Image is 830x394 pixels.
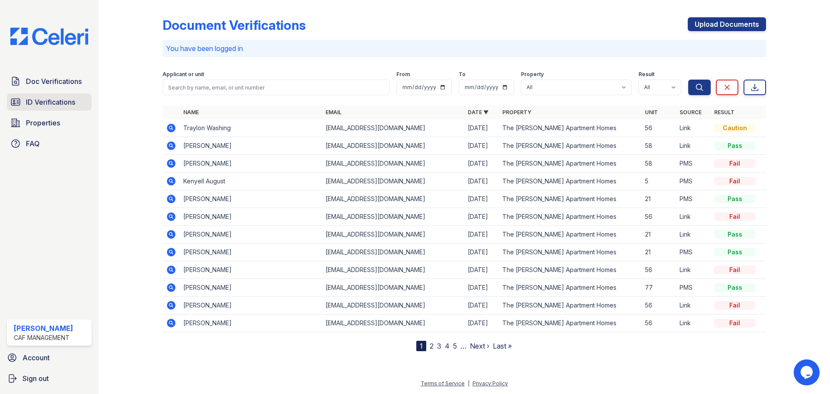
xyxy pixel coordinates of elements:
td: [DATE] [464,297,499,314]
div: 1 [416,341,426,351]
td: PMS [676,173,711,190]
td: 58 [642,137,676,155]
label: Result [638,71,654,78]
div: Fail [714,177,756,186]
td: [DATE] [464,119,499,137]
td: PMS [676,279,711,297]
td: The [PERSON_NAME] Apartment Homes [499,190,641,208]
td: Link [676,226,711,243]
td: [DATE] [464,279,499,297]
td: [EMAIL_ADDRESS][DOMAIN_NAME] [322,208,464,226]
td: [PERSON_NAME] [180,243,322,261]
p: You have been logged in [166,43,763,54]
td: [PERSON_NAME] [180,208,322,226]
td: [DATE] [464,190,499,208]
td: The [PERSON_NAME] Apartment Homes [499,261,641,279]
td: The [PERSON_NAME] Apartment Homes [499,279,641,297]
td: [DATE] [464,314,499,332]
td: [EMAIL_ADDRESS][DOMAIN_NAME] [322,119,464,137]
div: Pass [714,195,756,203]
td: [EMAIL_ADDRESS][DOMAIN_NAME] [322,173,464,190]
a: Terms of Service [421,380,465,387]
span: Doc Verifications [26,76,82,86]
td: The [PERSON_NAME] Apartment Homes [499,208,641,226]
a: Source [680,109,702,115]
td: [EMAIL_ADDRESS][DOMAIN_NAME] [322,279,464,297]
td: [EMAIL_ADDRESS][DOMAIN_NAME] [322,155,464,173]
td: 21 [642,226,676,243]
td: The [PERSON_NAME] Apartment Homes [499,119,641,137]
td: [DATE] [464,137,499,155]
td: [DATE] [464,173,499,190]
td: [EMAIL_ADDRESS][DOMAIN_NAME] [322,297,464,314]
td: PMS [676,155,711,173]
input: Search by name, email, or unit number [163,80,389,95]
td: The [PERSON_NAME] Apartment Homes [499,243,641,261]
a: Doc Verifications [7,73,92,90]
a: FAQ [7,135,92,152]
div: Pass [714,248,756,256]
td: Link [676,314,711,332]
td: Link [676,297,711,314]
td: [PERSON_NAME] [180,226,322,243]
span: ID Verifications [26,97,75,107]
td: [DATE] [464,208,499,226]
td: 21 [642,243,676,261]
div: Fail [714,301,756,310]
td: [PERSON_NAME] [180,137,322,155]
td: 56 [642,314,676,332]
div: [PERSON_NAME] [14,323,73,333]
div: Fail [714,159,756,168]
td: Link [676,137,711,155]
td: [EMAIL_ADDRESS][DOMAIN_NAME] [322,314,464,332]
td: The [PERSON_NAME] Apartment Homes [499,155,641,173]
td: [EMAIL_ADDRESS][DOMAIN_NAME] [322,261,464,279]
a: Unit [645,109,658,115]
td: [DATE] [464,155,499,173]
div: Pass [714,141,756,150]
td: The [PERSON_NAME] Apartment Homes [499,297,641,314]
a: Next › [470,342,489,350]
td: [EMAIL_ADDRESS][DOMAIN_NAME] [322,226,464,243]
a: 2 [430,342,434,350]
td: The [PERSON_NAME] Apartment Homes [499,137,641,155]
div: Caution [714,124,756,132]
a: ID Verifications [7,93,92,111]
iframe: chat widget [794,359,821,385]
td: Link [676,261,711,279]
span: Properties [26,118,60,128]
td: Link [676,208,711,226]
label: To [459,71,466,78]
td: The [PERSON_NAME] Apartment Homes [499,173,641,190]
a: Properties [7,114,92,131]
a: Sign out [3,370,95,387]
a: Email [326,109,342,115]
td: 56 [642,208,676,226]
span: Sign out [22,373,49,384]
td: 5 [642,173,676,190]
td: [DATE] [464,243,499,261]
label: Applicant or unit [163,71,204,78]
div: Fail [714,212,756,221]
a: Date ▼ [468,109,488,115]
td: PMS [676,243,711,261]
td: 56 [642,119,676,137]
span: Account [22,352,50,363]
a: Last » [493,342,512,350]
td: Traylon Washing [180,119,322,137]
td: [EMAIL_ADDRESS][DOMAIN_NAME] [322,243,464,261]
span: FAQ [26,138,40,149]
a: Upload Documents [688,17,766,31]
a: 5 [453,342,457,350]
a: Result [714,109,734,115]
td: [PERSON_NAME] [180,297,322,314]
td: 77 [642,279,676,297]
a: Privacy Policy [472,380,508,387]
td: Kenyell August [180,173,322,190]
a: Property [502,109,531,115]
span: … [460,341,466,351]
div: CAF Management [14,333,73,342]
td: The [PERSON_NAME] Apartment Homes [499,226,641,243]
td: 56 [642,297,676,314]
